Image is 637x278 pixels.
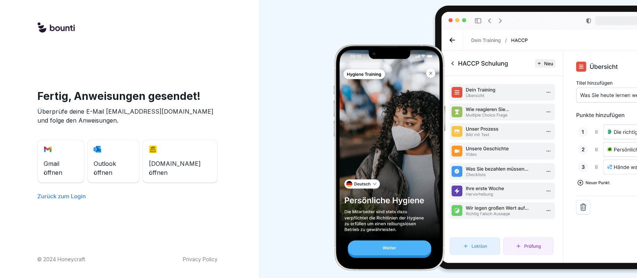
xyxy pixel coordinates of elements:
[37,140,84,183] a: GmailGmail öffnen
[183,255,218,263] a: Privacy Policy
[44,159,79,177] span: Gmail öffnen
[37,192,86,200] a: Zurück zum Login
[37,88,218,104] h1: Fertig, Anweisungen gesendet!
[37,255,85,263] p: © 2024 Honeycraft
[143,140,218,183] a: web.de[DOMAIN_NAME] öffnen
[37,22,75,34] img: logo.svg
[94,159,134,177] span: Outlook öffnen
[149,145,157,153] img: web.de
[94,145,101,153] img: Outlook
[37,107,218,125] p: Überprüfe deine E-Mail [EMAIL_ADDRESS][DOMAIN_NAME] und folge den Anweisungen.
[87,140,139,183] a: OutlookOutlook öffnen
[44,145,51,153] img: Gmail
[37,193,86,200] span: Zurück zum Login
[149,159,213,177] span: [DOMAIN_NAME] öffnen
